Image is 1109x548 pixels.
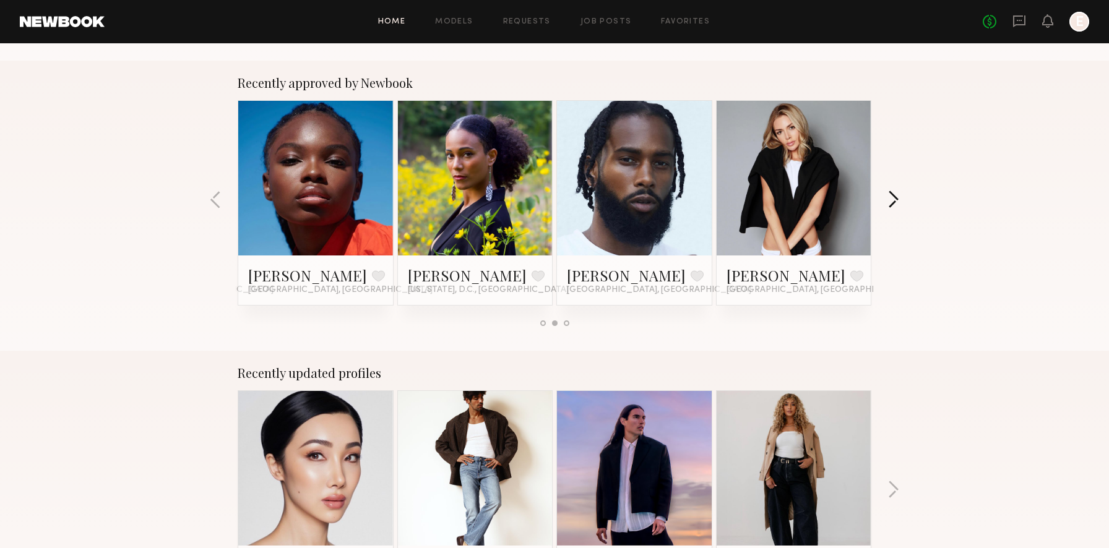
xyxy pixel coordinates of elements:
a: [PERSON_NAME] [408,265,527,285]
span: [GEOGRAPHIC_DATA], [GEOGRAPHIC_DATA] [727,285,911,295]
a: Job Posts [580,18,632,26]
a: Favorites [661,18,710,26]
a: [PERSON_NAME] [248,265,367,285]
a: Requests [503,18,551,26]
span: [US_STATE], D.C., [GEOGRAPHIC_DATA] [408,285,569,295]
div: Recently updated profiles [238,366,871,380]
a: [PERSON_NAME] [567,265,686,285]
div: Recently approved by Newbook [238,75,871,90]
a: E [1069,12,1089,32]
span: [GEOGRAPHIC_DATA], [GEOGRAPHIC_DATA] [567,285,751,295]
a: Models [435,18,473,26]
span: [GEOGRAPHIC_DATA], [GEOGRAPHIC_DATA] [248,285,433,295]
a: [PERSON_NAME] [727,265,845,285]
a: Home [378,18,406,26]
